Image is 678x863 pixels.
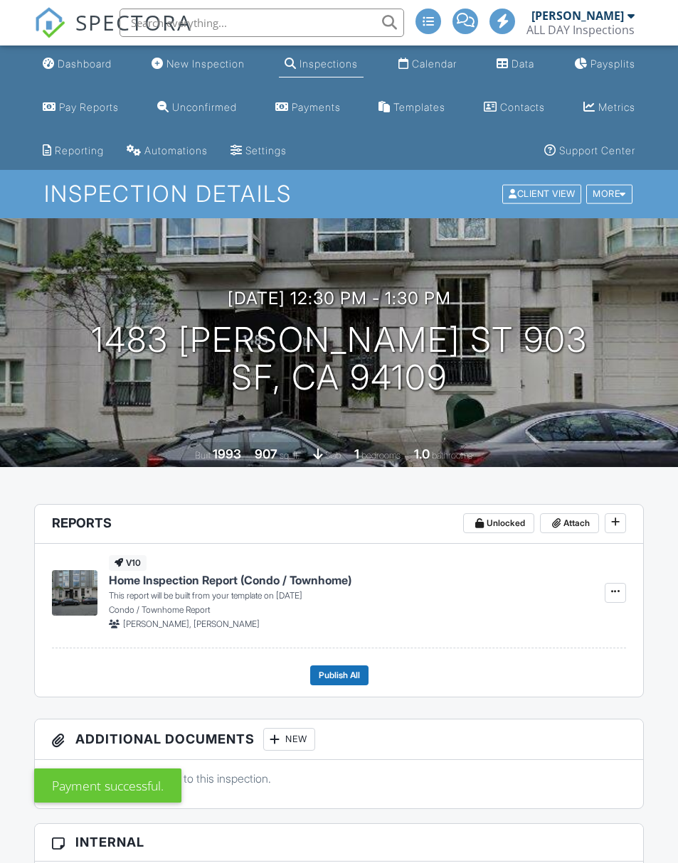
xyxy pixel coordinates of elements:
[325,450,341,461] span: slab
[478,95,551,121] a: Contacts
[300,58,358,70] div: Inspections
[34,768,181,803] div: Payment successful.
[393,101,445,113] div: Templates
[500,101,545,113] div: Contacts
[531,9,624,23] div: [PERSON_NAME]
[37,95,125,121] a: Pay Reports
[512,58,534,70] div: Data
[152,95,243,121] a: Unconfirmed
[59,101,119,113] div: Pay Reports
[586,185,632,204] div: More
[491,51,540,77] a: Data
[263,728,315,751] div: New
[568,51,641,77] a: Paysplits
[559,144,635,156] div: Support Center
[539,138,641,164] a: Support Center
[144,144,208,156] div: Automations
[228,289,451,308] h3: [DATE] 12:30 pm - 1:30 pm
[37,138,110,164] a: Reporting
[292,101,341,113] div: Payments
[172,101,237,113] div: Unconfirmed
[195,450,211,461] span: Built
[75,7,192,37] span: SPECTORA
[280,450,300,461] span: sq. ft.
[414,446,430,461] div: 1.0
[270,95,346,121] a: Payments
[598,101,635,113] div: Metrics
[35,824,644,861] h3: Internal
[58,58,112,70] div: Dashboard
[361,450,401,461] span: bedrooms
[354,446,359,461] div: 1
[44,181,634,206] h1: Inspection Details
[245,144,287,156] div: Settings
[373,95,451,121] a: Templates
[578,95,641,121] a: Metrics
[34,7,65,38] img: The Best Home Inspection Software - Spectora
[393,51,462,77] a: Calendar
[34,19,192,49] a: SPECTORA
[225,138,292,164] a: Settings
[91,321,588,397] h1: 1483 [PERSON_NAME] St 903 SF, CA 94109
[146,51,250,77] a: New Inspection
[590,58,635,70] div: Paysplits
[412,58,457,70] div: Calendar
[121,138,213,164] a: Automations (Advanced)
[35,719,644,760] h3: Additional Documents
[37,51,117,77] a: Dashboard
[166,58,245,70] div: New Inspection
[432,450,472,461] span: bathrooms
[120,9,404,37] input: Search everything...
[55,144,104,156] div: Reporting
[501,188,585,198] a: Client View
[213,446,241,461] div: 1993
[526,23,635,37] div: ALL DAY Inspections
[255,446,277,461] div: 907
[279,51,364,77] a: Inspections
[502,185,581,204] div: Client View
